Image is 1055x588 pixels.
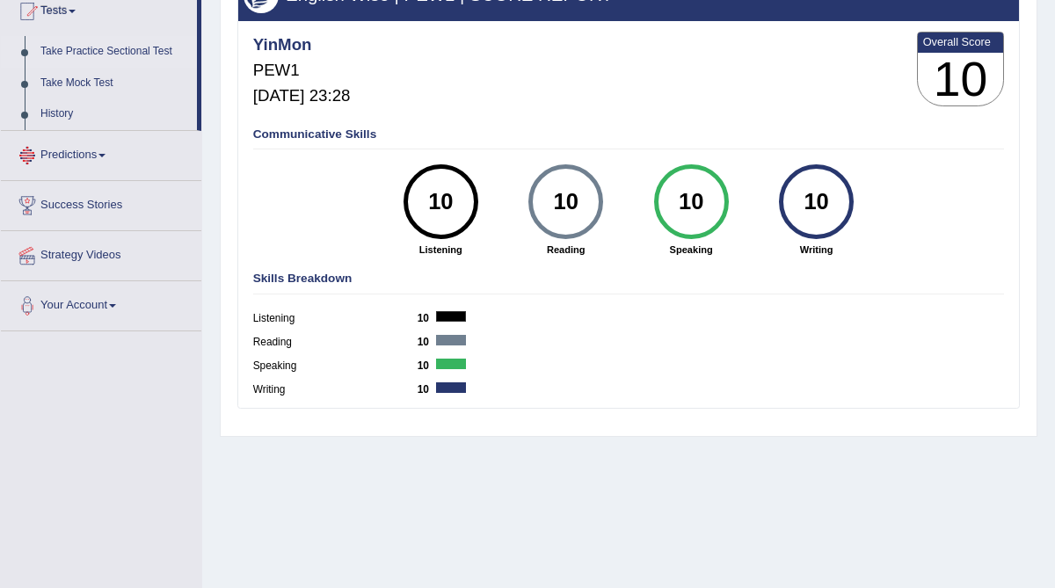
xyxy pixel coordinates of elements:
[789,171,843,234] div: 10
[918,53,1004,106] h3: 10
[33,68,197,99] a: Take Mock Test
[1,281,201,325] a: Your Account
[511,243,621,257] strong: Reading
[253,62,351,80] h5: PEW1
[1,131,201,175] a: Predictions
[253,335,418,351] label: Reading
[923,35,999,48] b: Overall Score
[761,243,871,257] strong: Writing
[253,272,1005,286] h4: Skills Breakdown
[1,231,201,275] a: Strategy Videos
[636,243,746,257] strong: Speaking
[664,171,718,234] div: 10
[1,181,201,225] a: Success Stories
[253,311,418,327] label: Listening
[253,359,418,374] label: Speaking
[253,36,351,54] h4: YinMon
[539,171,593,234] div: 10
[253,128,1005,142] h4: Communicative Skills
[33,98,197,130] a: History
[418,359,437,372] b: 10
[253,87,351,105] h5: [DATE] 23:28
[386,243,496,257] strong: Listening
[418,312,437,324] b: 10
[418,336,437,348] b: 10
[33,36,197,68] a: Take Practice Sectional Test
[413,171,468,234] div: 10
[253,382,418,398] label: Writing
[418,383,437,396] b: 10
